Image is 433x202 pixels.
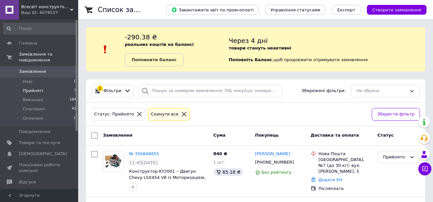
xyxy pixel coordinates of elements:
div: Нова Пошта [319,151,372,157]
span: Cума [213,133,225,138]
div: [PHONE_NUMBER] [254,158,295,167]
span: Замовлення [103,133,132,138]
a: Поповнити баланс [125,53,183,66]
span: 0 [74,115,76,121]
div: Статус: Прийнято [93,111,135,118]
span: 0 [74,79,76,85]
button: Експорт [332,5,361,15]
img: :exclamation: [100,45,110,54]
span: Оплачені [23,115,43,121]
span: 184 [69,97,76,103]
span: Товари та послуги [19,140,60,146]
a: № 356848855 [129,151,159,156]
span: Створити замовлення [372,7,421,12]
span: Відгуки [19,179,36,185]
b: товари стануть неактивні [229,46,291,50]
span: 840 ₴ [213,151,227,156]
div: Не обрано [356,88,407,94]
b: Поповнити баланс [132,57,177,62]
span: Зберегти фільтр [377,111,414,118]
span: 41 [72,106,76,112]
span: 1 шт. [213,160,225,165]
button: Зберегти фільтр [372,108,420,121]
button: Створити замовлення [367,5,426,15]
b: реальних коштів на балансі [125,42,194,47]
span: Без рейтингу [262,170,292,175]
span: Завантажити звіт по пром-оплаті [171,7,253,13]
button: Завантажити звіт по пром-оплаті [166,5,259,15]
div: Ваш ID: 4079537 [21,10,78,16]
span: Статус [378,133,394,138]
a: Конструктор KY2001 – Двигун Chevy LSX454 V8 із Моторизацією, 487 дет., сумісний із лего, Lego [129,169,206,186]
span: Фільтри [104,88,122,94]
span: Показники роботи компанії [19,162,60,174]
span: Прийняті [23,88,43,94]
div: Прийнято [383,154,407,161]
span: Замовлення [19,69,46,74]
span: Виконані [23,97,43,103]
img: Фото товару [103,151,123,171]
a: Фото товару [103,151,124,172]
span: Нові [23,79,32,85]
button: Чат з покупцем [418,162,431,175]
div: , щоб продовжити отримувати замовлення [229,33,425,66]
h1: Список замовлень [98,6,164,14]
span: Управління статусами [270,7,320,12]
div: Cкинути все [150,111,180,118]
span: Збережені фільтри: [301,88,346,94]
span: Через 4 дні [229,37,268,45]
div: 1 [97,86,103,91]
span: Покупець [255,133,279,138]
span: -290.38 ₴ [125,33,157,41]
div: Післяплата [319,186,372,192]
span: Скасовані [23,106,45,112]
button: Управління статусами [265,5,325,15]
span: Замовлення та повідомлення [19,51,78,63]
a: Створити замовлення [360,7,426,12]
div: 65.18 ₴ [213,168,243,176]
input: Пошук за номером замовлення, ПІБ покупця, номером телефону, Email, номером накладної [139,85,282,97]
span: Доставка та оплата [311,133,359,138]
input: Пошук [3,23,77,34]
b: Поповніть Баланс [229,57,272,62]
span: Головна [19,40,37,46]
span: Експорт [337,7,355,12]
span: Повідомлення [19,129,51,135]
span: [DEMOGRAPHIC_DATA] [19,151,67,157]
a: [PERSON_NAME] [255,151,290,157]
div: [GEOGRAPHIC_DATA], №7 (до 30 кг): вул. [PERSON_NAME], 5 [319,157,372,175]
span: 11:45[DATE] [129,160,158,165]
a: Додати ЕН [319,177,342,182]
span: Всесвіт конструкторів [21,4,70,10]
span: 7 [74,88,76,94]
